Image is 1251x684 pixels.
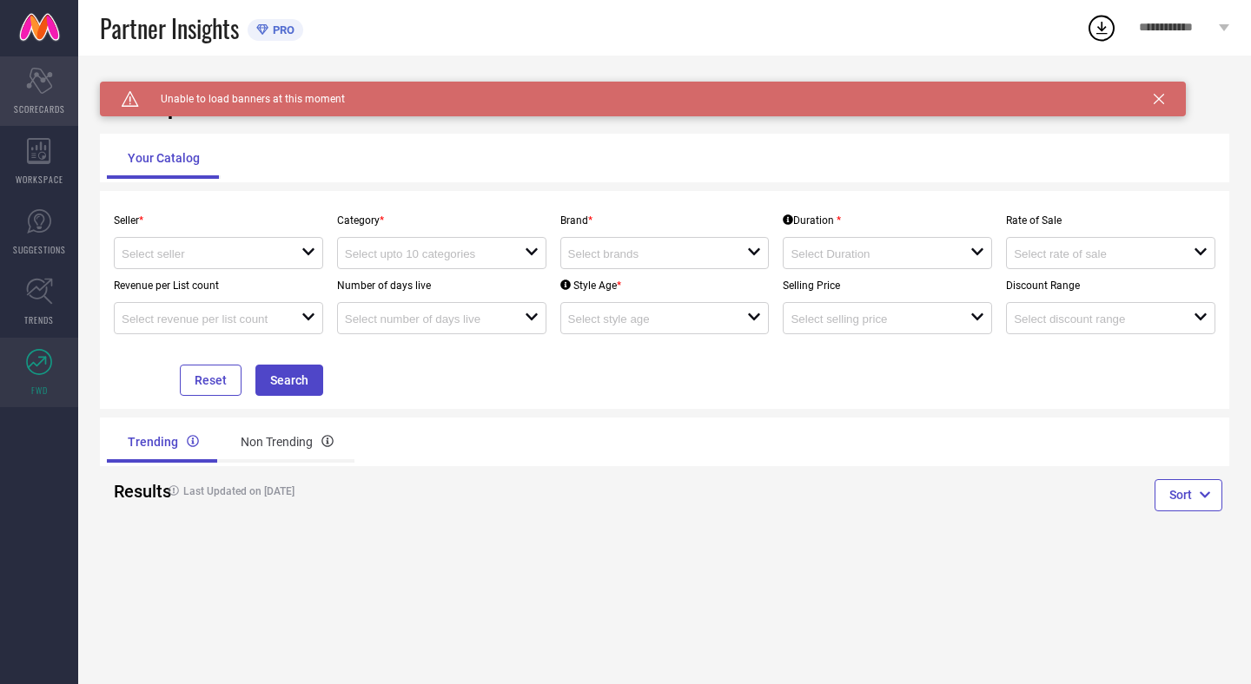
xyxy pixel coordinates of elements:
[107,421,220,463] div: Trending
[1086,12,1117,43] div: Open download list
[345,312,506,326] input: Select number of days live
[255,365,323,396] button: Search
[139,93,345,105] span: Unable to load banners at this moment
[568,312,730,326] input: Select style age
[1155,479,1222,510] button: Sort
[568,247,730,260] input: Select brands
[13,243,66,256] span: SUGGESTIONS
[1006,214,1215,227] p: Rate of Sale
[160,485,605,497] h4: Last Updated on [DATE]
[220,421,354,463] div: Non Trending
[114,280,323,292] p: Revenue per List count
[24,313,54,326] span: TRENDS
[1014,247,1175,260] input: Select rate of sale
[122,312,283,326] input: Select revenue per list count
[14,102,65,115] span: SCORECARDS
[791,312,952,326] input: Select selling price
[345,247,506,260] input: Select upto 10 categories
[100,10,239,46] span: Partner Insights
[783,280,992,292] p: Selling Price
[122,247,283,260] input: Select seller
[1014,312,1175,326] input: Select discount range
[337,214,546,227] p: Category
[337,280,546,292] p: Number of days live
[180,365,242,396] button: Reset
[1006,280,1215,292] p: Discount Range
[31,384,48,397] span: FWD
[16,173,63,186] span: WORKSPACE
[107,137,221,179] div: Your Catalog
[114,214,323,227] p: Seller
[268,23,295,36] span: PRO
[791,247,952,260] input: Select Duration
[560,280,621,292] div: Style Age
[114,481,146,502] h2: Results
[560,214,770,227] p: Brand
[783,214,841,227] div: Duration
